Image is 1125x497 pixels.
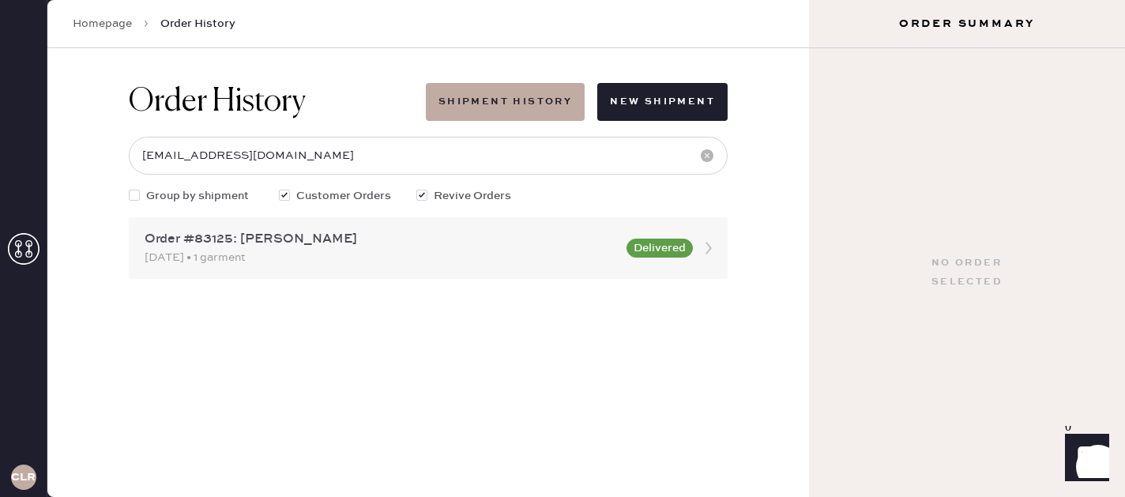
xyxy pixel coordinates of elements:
h1: Order History [129,83,306,121]
iframe: Front Chat [1050,426,1118,494]
h3: Order Summary [809,16,1125,32]
span: Group by shipment [146,187,249,205]
input: Search by order number, customer name, email or phone number [129,137,728,175]
span: Revive Orders [434,187,511,205]
button: Delivered [626,239,693,258]
a: Homepage [73,16,132,32]
div: No order selected [931,254,1003,292]
span: Customer Orders [296,187,391,205]
button: Shipment History [426,83,585,121]
h3: CLR [11,472,36,483]
button: New Shipment [597,83,728,121]
span: Order History [160,16,235,32]
div: [DATE] • 1 garment [145,249,617,266]
div: Order #83125: [PERSON_NAME] [145,230,617,249]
